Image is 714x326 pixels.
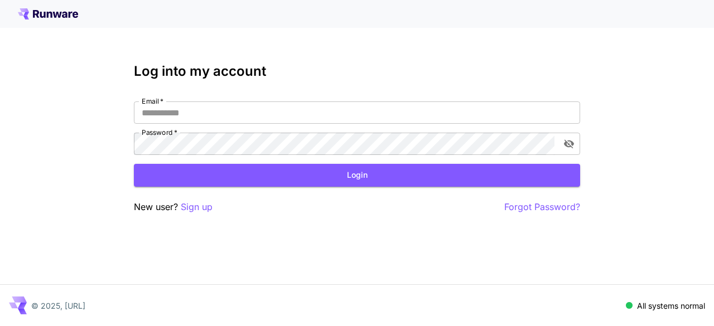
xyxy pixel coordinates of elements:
[637,300,705,312] p: All systems normal
[31,300,85,312] p: © 2025, [URL]
[142,128,177,137] label: Password
[134,64,580,79] h3: Log into my account
[504,200,580,214] button: Forgot Password?
[134,164,580,187] button: Login
[181,200,213,214] button: Sign up
[559,134,579,154] button: toggle password visibility
[134,200,213,214] p: New user?
[142,96,163,106] label: Email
